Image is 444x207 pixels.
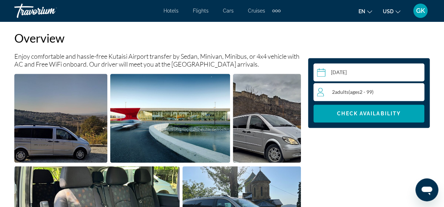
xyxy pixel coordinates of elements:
button: Check Availability [313,105,424,122]
span: USD [383,9,394,14]
h2: Overview [14,31,301,45]
button: User Menu [411,3,430,18]
span: GK [416,7,425,14]
button: Open full-screen image slider [110,73,230,163]
a: Travorium [14,1,86,20]
iframe: Кнопка запуска окна обмена сообщениями [415,178,438,201]
a: Flights [193,8,209,14]
button: Extra navigation items [272,5,280,16]
span: Check Availability [337,111,401,116]
button: Change currency [383,6,400,16]
button: Open full-screen image slider [233,73,301,163]
button: Change language [358,6,372,16]
span: ages [350,89,360,95]
a: Cars [223,8,234,14]
p: Enjoy comfortable and hassle-free Kutaisi Airport transfer by Sedan, Minivan, Minibus, or 4x4 veh... [14,52,301,68]
span: ( 2 - 99) [348,89,374,95]
button: Travelers: 2 adults, 0 children [313,83,424,101]
span: Adults [335,89,348,95]
span: en [358,9,365,14]
a: Hotels [164,8,179,14]
a: Cruises [248,8,265,14]
button: Open full-screen image slider [14,73,107,163]
span: 2 [332,89,374,95]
